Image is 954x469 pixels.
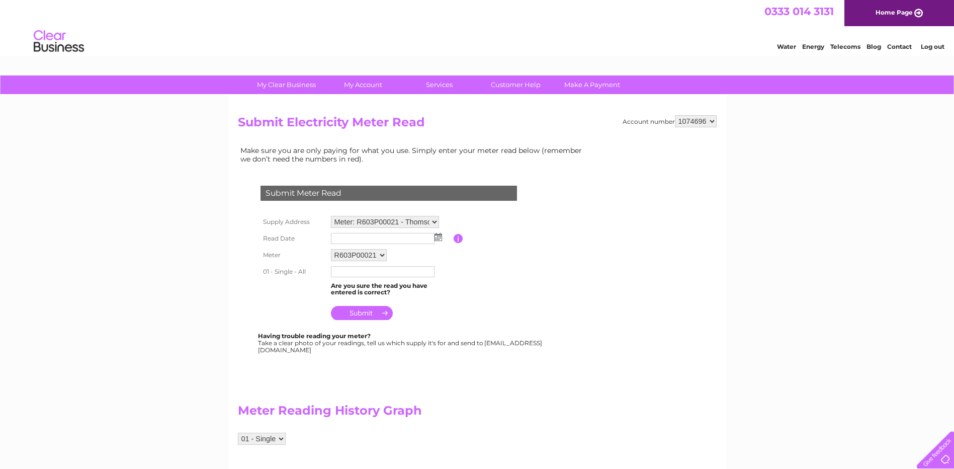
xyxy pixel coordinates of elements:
div: Clear Business is a trading name of Verastar Limited (registered in [GEOGRAPHIC_DATA] No. 3667643... [240,6,715,49]
input: Information [454,234,463,243]
a: Blog [866,43,881,50]
td: Are you sure the read you have entered is correct? [328,280,454,299]
a: Energy [802,43,824,50]
div: Submit Meter Read [261,186,517,201]
a: Log out [921,43,944,50]
div: Take a clear photo of your readings, tell us which supply it's for and send to [EMAIL_ADDRESS][DO... [258,333,544,353]
a: Services [398,75,481,94]
a: Contact [887,43,912,50]
img: logo.png [33,26,84,57]
a: Customer Help [474,75,557,94]
a: Telecoms [830,43,860,50]
th: Supply Address [258,213,328,230]
b: Having trouble reading your meter? [258,332,371,340]
input: Submit [331,306,393,320]
h2: Meter Reading History Graph [238,404,590,423]
a: My Clear Business [245,75,328,94]
th: Meter [258,247,328,264]
a: 0333 014 3131 [764,5,834,18]
h2: Submit Electricity Meter Read [238,115,717,134]
th: 01 - Single - All [258,264,328,280]
td: Make sure you are only paying for what you use. Simply enter your meter read below (remember we d... [238,144,590,165]
th: Read Date [258,230,328,247]
a: Water [777,43,796,50]
a: My Account [321,75,404,94]
div: Account number [623,115,717,127]
img: ... [435,233,442,241]
a: Make A Payment [551,75,634,94]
